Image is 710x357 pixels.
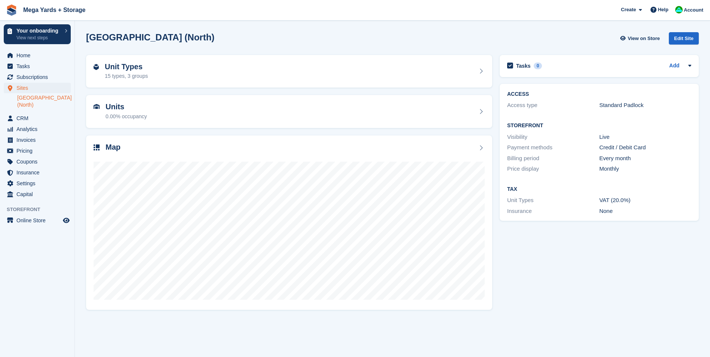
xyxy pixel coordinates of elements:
a: Unit Types 15 types, 3 groups [86,55,492,88]
h2: Map [106,143,121,152]
span: Online Store [16,215,61,226]
div: Unit Types [507,196,599,205]
span: Invoices [16,135,61,145]
div: 0.00% occupancy [106,113,147,120]
a: View on Store [619,32,663,45]
span: Home [16,50,61,61]
a: menu [4,189,71,199]
span: View on Store [628,35,660,42]
div: Insurance [507,207,599,216]
div: Access type [507,101,599,110]
div: VAT (20.0%) [599,196,691,205]
a: menu [4,215,71,226]
span: Settings [16,178,61,189]
h2: Unit Types [105,62,148,71]
span: Analytics [16,124,61,134]
span: Tasks [16,61,61,71]
a: Units 0.00% occupancy [86,95,492,128]
img: map-icn-33ee37083ee616e46c38cad1a60f524a97daa1e2b2c8c0bc3eb3415660979fc1.svg [94,144,100,150]
div: Monthly [599,165,691,173]
div: Visibility [507,133,599,141]
div: Standard Padlock [599,101,691,110]
span: Pricing [16,146,61,156]
span: Capital [16,189,61,199]
a: Your onboarding View next steps [4,24,71,44]
h2: Units [106,103,147,111]
p: Your onboarding [16,28,61,33]
div: 15 types, 3 groups [105,72,148,80]
div: Every month [599,154,691,163]
span: Insurance [16,167,61,178]
h2: ACCESS [507,91,691,97]
a: menu [4,72,71,82]
a: menu [4,61,71,71]
span: CRM [16,113,61,123]
a: menu [4,50,71,61]
img: stora-icon-8386f47178a22dfd0bd8f6a31ec36ba5ce8667c1dd55bd0f319d3a0aa187defe.svg [6,4,17,16]
img: unit-icn-7be61d7bf1b0ce9d3e12c5938cc71ed9869f7b940bace4675aadf7bd6d80202e.svg [94,104,100,109]
h2: Tasks [516,62,531,69]
a: [GEOGRAPHIC_DATA] (North) [17,94,71,109]
a: menu [4,113,71,123]
span: Account [684,6,703,14]
a: menu [4,156,71,167]
a: Edit Site [669,32,699,48]
img: unit-type-icn-2b2737a686de81e16bb02015468b77c625bbabd49415b5ef34ead5e3b44a266d.svg [94,64,99,70]
div: Price display [507,165,599,173]
span: Coupons [16,156,61,167]
a: menu [4,135,71,145]
a: menu [4,83,71,93]
span: Sites [16,83,61,93]
a: Map [86,135,492,310]
a: Mega Yards + Storage [20,4,88,16]
a: menu [4,167,71,178]
a: Preview store [62,216,71,225]
div: Billing period [507,154,599,163]
div: Live [599,133,691,141]
a: menu [4,124,71,134]
span: Create [621,6,636,13]
div: None [599,207,691,216]
h2: [GEOGRAPHIC_DATA] (North) [86,32,214,42]
div: 0 [534,62,542,69]
a: menu [4,146,71,156]
div: Credit / Debit Card [599,143,691,152]
p: View next steps [16,34,61,41]
a: Add [669,62,679,70]
h2: Tax [507,186,691,192]
div: Edit Site [669,32,699,45]
span: Storefront [7,206,74,213]
a: menu [4,178,71,189]
span: Help [658,6,668,13]
span: Subscriptions [16,72,61,82]
img: Ben Ainscough [675,6,683,13]
h2: Storefront [507,123,691,129]
div: Payment methods [507,143,599,152]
